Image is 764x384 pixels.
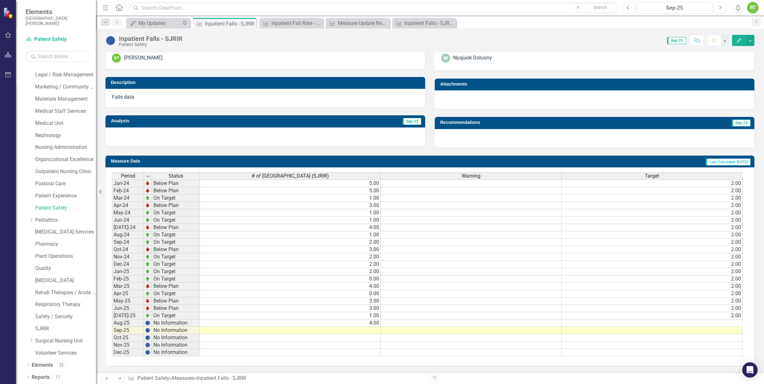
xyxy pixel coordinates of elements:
span: Warning [462,173,480,179]
td: May-25 [112,297,144,305]
img: zOikAAAAAElFTkSuQmCC [145,262,150,267]
td: Jun-25 [112,305,144,312]
td: Jan-24 [112,180,144,187]
img: 8DAGhfEEPCf229AAAAAElFTkSuQmCC [145,174,151,179]
a: Surgical Nursing Unit [35,337,96,345]
td: Sep-25 [112,327,144,334]
span: Elements [26,8,90,16]
td: On Target [152,231,200,239]
td: 2.00 [200,239,381,246]
td: 2.00 [562,180,743,187]
img: TnMDeAgwAPMxUmUi88jYAAAAAElFTkSuQmCC [145,306,150,311]
td: May-24 [112,209,144,217]
div: Measure Update Report [338,19,388,27]
a: SJRIR [35,325,96,333]
td: Below Plan [152,297,200,305]
div: Open Intercom Messenger [742,362,758,378]
div: ND [441,54,450,63]
td: 2.00 [562,290,743,297]
a: Nursing Administration [35,144,96,151]
img: No Information [105,35,116,46]
div: [PERSON_NAME] [124,54,162,62]
td: On Target [152,268,200,275]
td: Oct-25 [112,334,144,342]
img: TnMDeAgwAPMxUmUi88jYAAAAAElFTkSuQmCC [145,284,150,289]
img: TnMDeAgwAPMxUmUi88jYAAAAAElFTkSuQmCC [145,225,150,230]
a: [MEDICAL_DATA] Services [35,228,96,236]
td: Nov-24 [112,253,144,261]
td: 2.00 [562,239,743,246]
img: TnMDeAgwAPMxUmUi88jYAAAAAElFTkSuQmCC [145,181,150,186]
a: Marketing / Community Services [35,83,96,91]
td: [DATE]-24 [112,224,144,231]
td: 2.00 [562,246,743,253]
td: Below Plan [152,305,200,312]
img: BgCOk07PiH71IgAAAABJRU5ErkJggg== [145,328,150,333]
span: Search [593,5,607,10]
td: 3.00 [200,305,381,312]
td: Dec-24 [112,261,144,268]
span: Sep-25 [732,119,751,127]
img: zOikAAAAAElFTkSuQmCC [145,232,150,237]
span: Sep-25 [402,118,421,125]
a: Patient Experience [35,192,96,200]
a: Measures [172,375,194,381]
td: On Target [152,217,200,224]
td: Apr-24 [112,202,144,209]
td: Jun-24 [112,217,144,224]
td: 3.00 [200,297,381,305]
a: Measure Update Report [327,19,388,27]
a: Medical Staff Services [35,108,96,115]
img: zOikAAAAAElFTkSuQmCC [145,313,150,318]
img: TnMDeAgwAPMxUmUi88jYAAAAAElFTkSuQmCC [145,203,150,208]
td: 1.00 [200,195,381,202]
td: Mar-24 [112,195,144,202]
td: 2.00 [562,261,743,268]
img: zOikAAAAAElFTkSuQmCC [145,218,150,223]
img: zOikAAAAAElFTkSuQmCC [145,196,150,201]
td: Mar-25 [112,283,144,290]
img: ClearPoint Strategy [3,7,14,19]
td: 1.00 [200,217,381,224]
a: Legal / Risk Management [35,71,96,79]
td: 0.00 [200,290,381,297]
td: Below Plan [152,180,200,187]
a: Patient Safety [35,204,96,212]
p: Falls data [112,94,419,101]
td: Feb-25 [112,275,144,283]
td: 5.00 [200,187,381,195]
a: Inpatient Falls - SJRMC [394,19,455,27]
img: BgCOk07PiH71IgAAAABJRU5ErkJggg== [145,350,150,355]
td: 2.00 [562,312,743,319]
h3: Analysis [111,119,262,123]
td: No Information [152,342,200,349]
td: On Target [152,275,200,283]
input: Search ClearPoint... [129,2,618,13]
input: Search Below... [26,51,90,62]
td: 1.00 [200,312,381,319]
div: 22 [56,362,66,368]
a: Organizational Excellence [35,156,96,163]
button: Sep-25 [636,2,713,13]
td: On Target [152,253,200,261]
a: Pharmacy [35,241,96,248]
span: Period [121,173,135,179]
td: Below Plan [152,283,200,290]
img: zOikAAAAAElFTkSuQmCC [145,269,150,274]
img: TnMDeAgwAPMxUmUi88jYAAAAAElFTkSuQmCC [145,188,150,193]
img: TnMDeAgwAPMxUmUi88jYAAAAAElFTkSuQmCC [145,298,150,303]
a: Patient Safety [26,36,90,43]
td: 2.00 [200,261,381,268]
td: 2.00 [562,268,743,275]
div: Nyajuok Doluony [453,54,492,62]
img: BgCOk07PiH71IgAAAABJRU5ErkJggg== [145,335,150,340]
td: 4.00 [200,283,381,290]
td: 2.00 [562,224,743,231]
td: [DATE]-25 [112,312,144,319]
td: Jan-25 [112,268,144,275]
td: No Information [152,334,200,342]
td: Dec-25 [112,349,144,356]
div: Sep-25 [638,4,710,12]
img: zOikAAAAAElFTkSuQmCC [145,240,150,245]
td: No Information [152,319,200,327]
